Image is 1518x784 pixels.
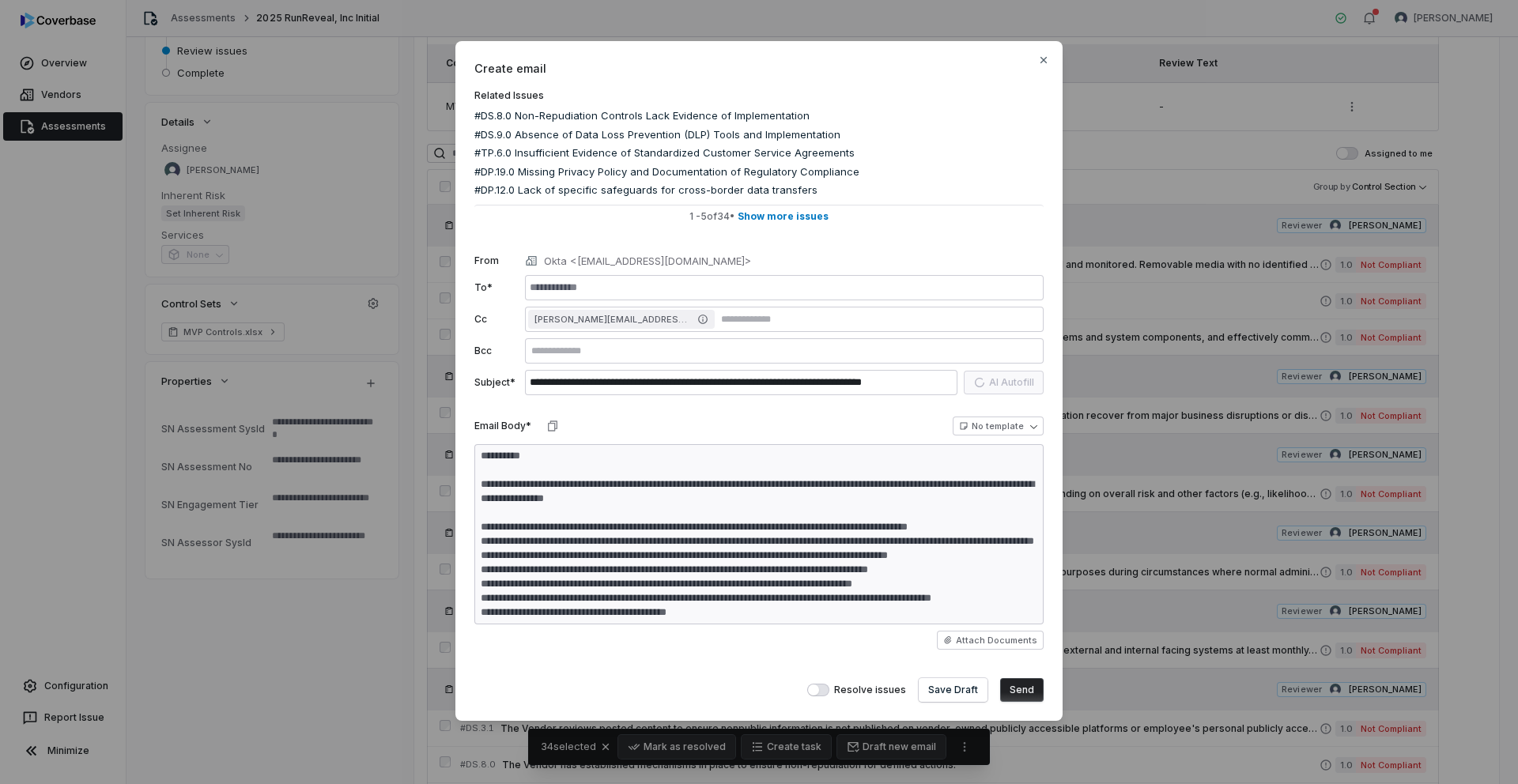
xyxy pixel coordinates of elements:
label: Bcc [474,345,519,357]
span: Show more issues [738,210,829,223]
span: Attach Documents [956,635,1037,646]
span: Create email [474,60,1044,77]
span: Resolve issues [834,684,906,696]
p: Okta <[EMAIL_ADDRESS][DOMAIN_NAME]> [544,254,751,269]
span: #DP.19.0 Missing Privacy Policy and Documentation of Regulatory Compliance [474,164,859,180]
label: From [474,254,519,267]
button: Send [1000,678,1044,702]
button: 1 -5of34• Show more issues [474,205,1044,228]
span: [PERSON_NAME][EMAIL_ADDRESS][DOMAIN_NAME] [534,313,693,326]
label: Cc [474,313,519,326]
span: #DS.8.0 Non-Repudiation Controls Lack Evidence of Implementation [474,108,810,124]
label: Related Issues [474,89,1044,102]
span: #TP.6.0 Insufficient Evidence of Standardized Customer Service Agreements [474,145,855,161]
button: Save Draft [919,678,987,702]
button: Attach Documents [937,631,1044,650]
span: #DP.12.0 Lack of specific safeguards for cross-border data transfers [474,183,818,198]
button: Resolve issues [807,684,829,696]
label: Email Body* [474,420,531,432]
span: #DS.9.0 Absence of Data Loss Prevention (DLP) Tools and Implementation [474,127,840,143]
label: Subject* [474,376,519,389]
